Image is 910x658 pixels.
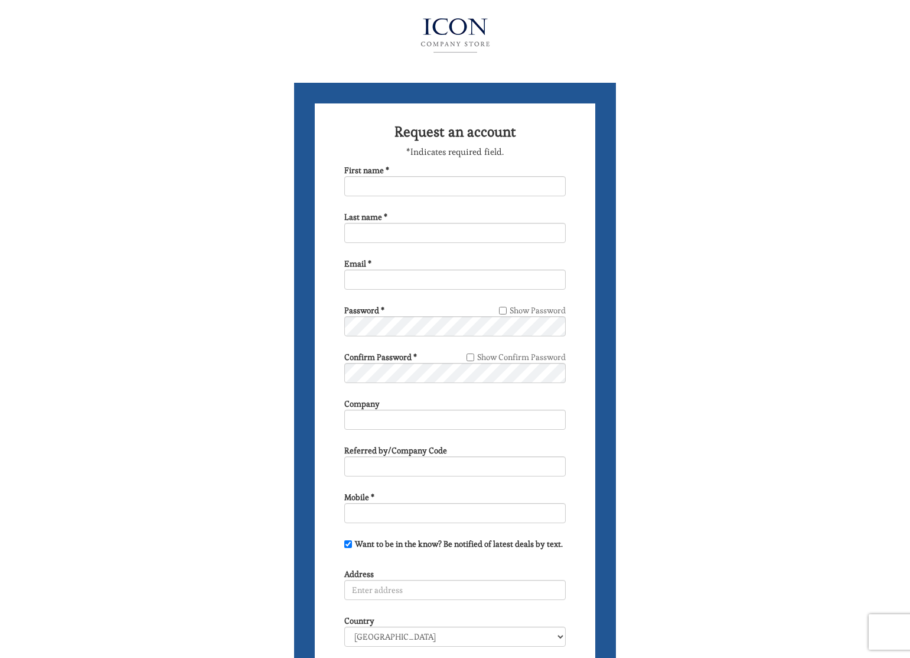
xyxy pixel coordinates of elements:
label: Show Confirm Password [467,351,566,363]
label: Want to be in the know? Be notified of latest deals by text. [344,538,563,550]
label: Password * [344,304,384,316]
label: Show Password [499,304,566,316]
p: *Indicates required field. [344,145,566,158]
label: Last name * [344,211,387,223]
input: Show Confirm Password [467,354,474,361]
h2: Request an account [344,124,566,140]
label: Confirm Password * [344,351,417,363]
label: Referred by/Company Code [344,445,447,456]
label: Mobile * [344,491,374,503]
label: Country [344,615,374,627]
label: First name * [344,164,389,176]
label: Company [344,398,380,410]
input: Want to be in the know? Be notified of latest deals by text. [344,540,352,548]
input: Show Password [499,307,507,315]
label: Address [344,568,374,580]
input: Enter address [344,580,566,600]
label: Email * [344,258,371,270]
